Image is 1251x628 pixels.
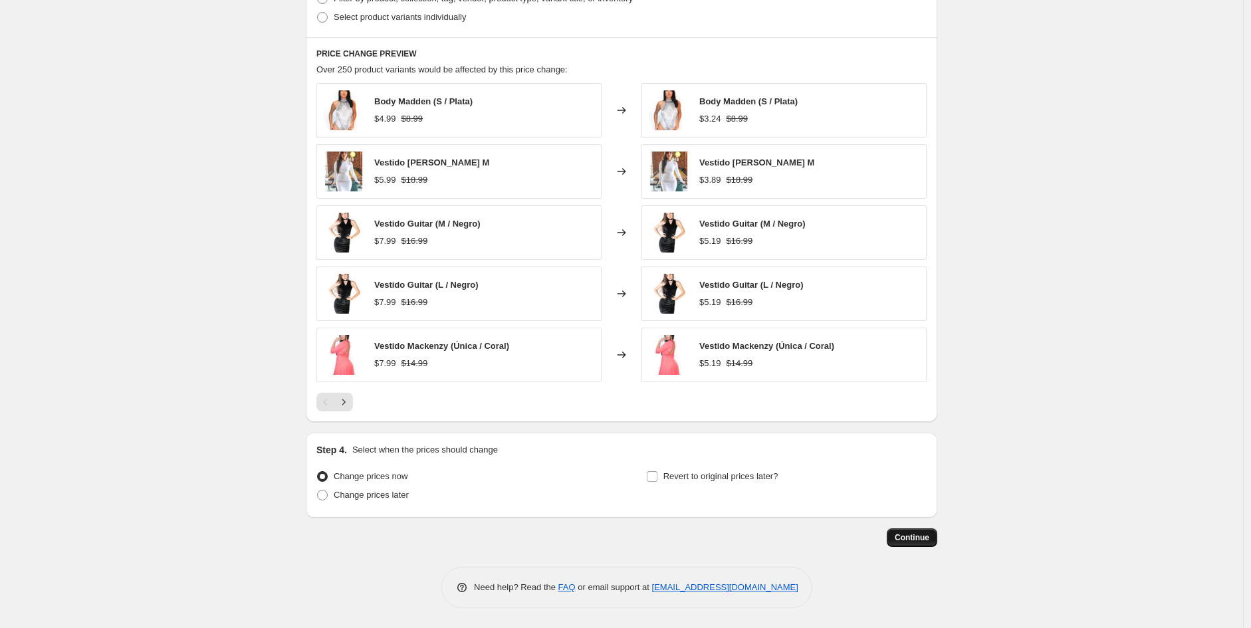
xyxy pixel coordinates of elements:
img: vestido_guitar_negro_80x.jpg [649,213,689,253]
div: $7.99 [374,357,396,370]
span: Vestido Guitar (L / Negro) [374,280,479,290]
strike: $14.99 [727,357,753,370]
div: $5.19 [699,235,721,248]
span: Revert to original prices later? [663,471,778,481]
div: $5.19 [699,296,721,309]
span: Vestido Guitar (M / Negro) [374,219,481,229]
span: Vestido Mackenzy (Única / Coral) [374,341,509,351]
strike: $16.99 [727,235,753,248]
div: $3.24 [699,112,721,126]
img: vestido_guitar_negro_80x.jpg [324,213,364,253]
img: vestido_guitar_negro_80x.jpg [649,274,689,314]
strike: $18.99 [727,173,753,187]
strike: $18.99 [401,173,428,187]
strike: $8.99 [727,112,748,126]
strike: $16.99 [727,296,753,309]
span: Change prices later [334,490,409,500]
span: or email support at [576,582,652,592]
strike: $16.99 [401,235,428,248]
span: Select product variants individually [334,12,466,22]
a: [EMAIL_ADDRESS][DOMAIN_NAME] [652,582,798,592]
span: Body Madden (S / Plata) [699,96,798,106]
p: Select when the prices should change [352,443,498,457]
div: $5.19 [699,357,721,370]
strike: $8.99 [401,112,423,126]
nav: Pagination [316,393,353,411]
div: $7.99 [374,235,396,248]
strike: $14.99 [401,357,428,370]
button: Continue [887,528,937,547]
img: body_madden_gris_80x.jpg [324,90,364,130]
div: $4.99 [374,112,396,126]
span: Vestido Guitar (L / Negro) [699,280,804,290]
a: FAQ [558,582,576,592]
img: vestido_guitar_negro_80x.jpg [324,274,364,314]
span: Change prices now [334,471,407,481]
div: $3.89 [699,173,721,187]
span: Need help? Read the [474,582,558,592]
img: IMG_2047_80x.jpg [324,152,364,191]
span: Over 250 product variants would be affected by this price change: [316,64,568,74]
span: Vestido Mackenzy (Única / Coral) [699,341,834,351]
h2: Step 4. [316,443,347,457]
img: body_madden_gris_80x.jpg [649,90,689,130]
button: Next [334,393,353,411]
span: Continue [895,532,929,543]
div: $5.99 [374,173,396,187]
img: IMG_2047_80x.jpg [649,152,689,191]
span: Vestido [PERSON_NAME] M [374,157,489,167]
span: Body Madden (S / Plata) [374,96,473,106]
div: $7.99 [374,296,396,309]
span: Vestido Guitar (M / Negro) [699,219,806,229]
h6: PRICE CHANGE PREVIEW [316,49,927,59]
strike: $16.99 [401,296,428,309]
img: VESTIDO_MACKENCY_CORAL_A_80x.jpg [324,335,364,375]
span: Vestido [PERSON_NAME] M [699,157,814,167]
img: VESTIDO_MACKENCY_CORAL_A_80x.jpg [649,335,689,375]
